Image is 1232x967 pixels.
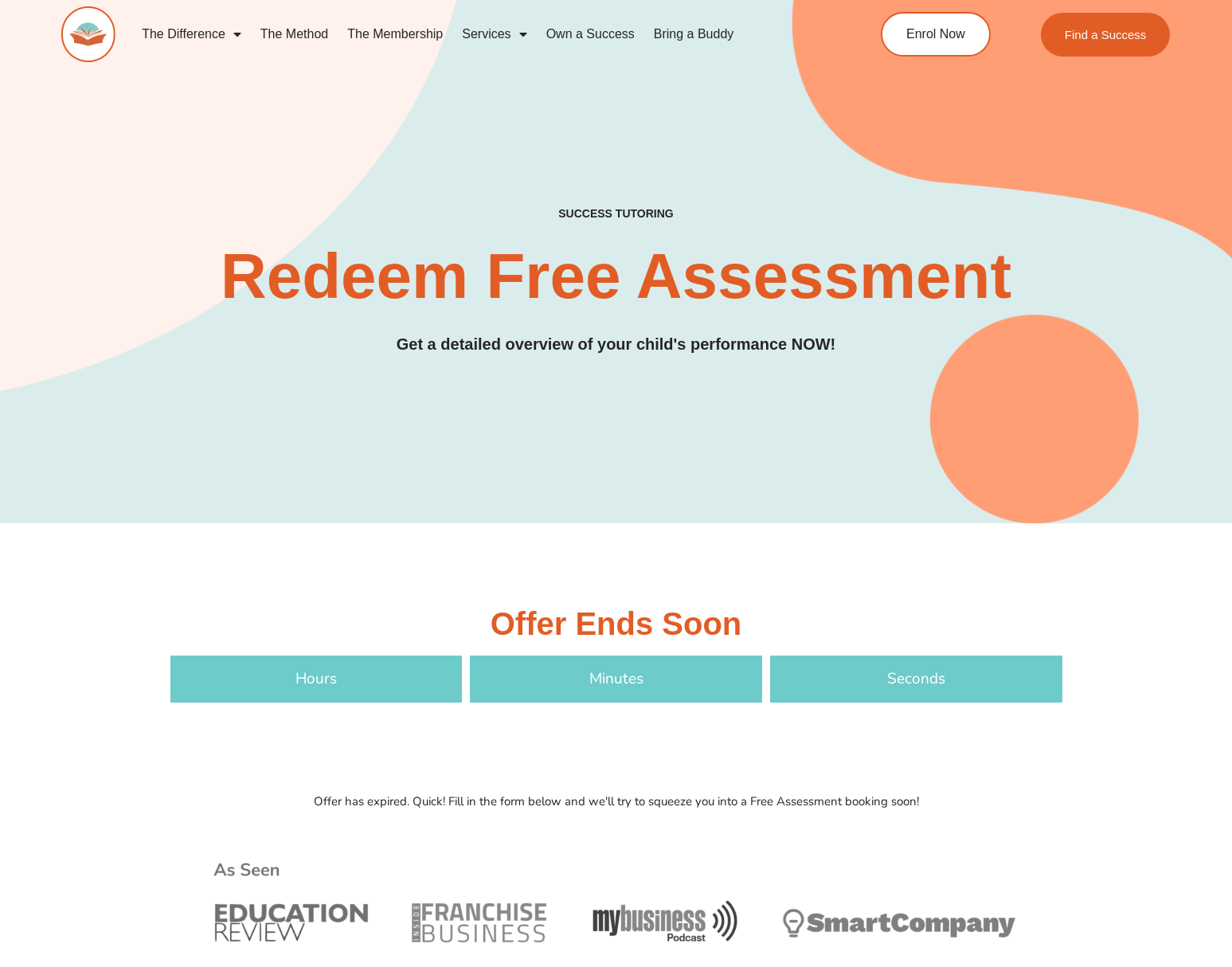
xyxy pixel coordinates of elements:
[452,207,780,221] h4: SUCCESS TUTORING​
[61,245,1170,308] h2: Redeem Free Assessment
[170,608,1062,640] h3: Offer Ends Soon
[470,671,762,687] span: Minutes
[338,16,452,53] a: The Membership
[251,16,338,53] a: The Method
[132,16,251,53] a: The Difference
[644,16,744,53] a: Bring a Buddy
[452,16,536,53] a: Services
[770,671,1062,687] span: Seconds
[162,796,1070,808] p: Offer has expired. Quick! Fill in the form below and we'll try to squeeze you into a Free Assessm...
[1041,13,1171,57] a: Find a Success
[881,12,991,57] a: Enrol Now
[1065,29,1147,41] span: Find a Success
[170,671,463,687] span: Hours
[906,28,965,41] span: Enrol Now
[132,16,817,53] nav: Menu
[537,16,644,53] a: Own a Success
[61,332,1170,357] h3: Get a detailed overview of your child's performance NOW!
